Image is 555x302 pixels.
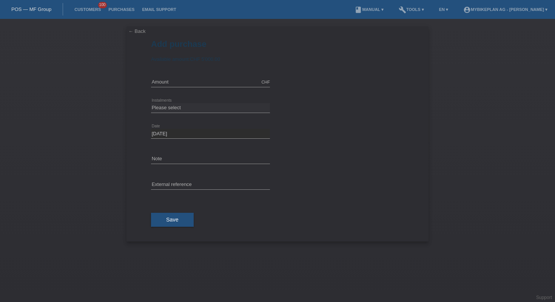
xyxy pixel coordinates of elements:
[536,295,552,300] a: Support
[399,6,406,14] i: build
[71,7,105,12] a: Customers
[395,7,428,12] a: buildTools ▾
[151,213,194,227] button: Save
[151,56,404,62] div: Available amount:
[11,6,51,12] a: POS — MF Group
[128,28,146,34] a: ← Back
[355,6,362,14] i: book
[459,7,551,12] a: account_circleMybikeplan AG - [PERSON_NAME] ▾
[435,7,452,12] a: EN ▾
[138,7,180,12] a: Email Support
[98,2,107,8] span: 100
[261,80,270,84] div: CHF
[166,217,179,223] span: Save
[151,39,404,49] h1: Add purchase
[351,7,387,12] a: bookManual ▾
[190,56,220,62] span: CHF 5'000.00
[105,7,138,12] a: Purchases
[463,6,471,14] i: account_circle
